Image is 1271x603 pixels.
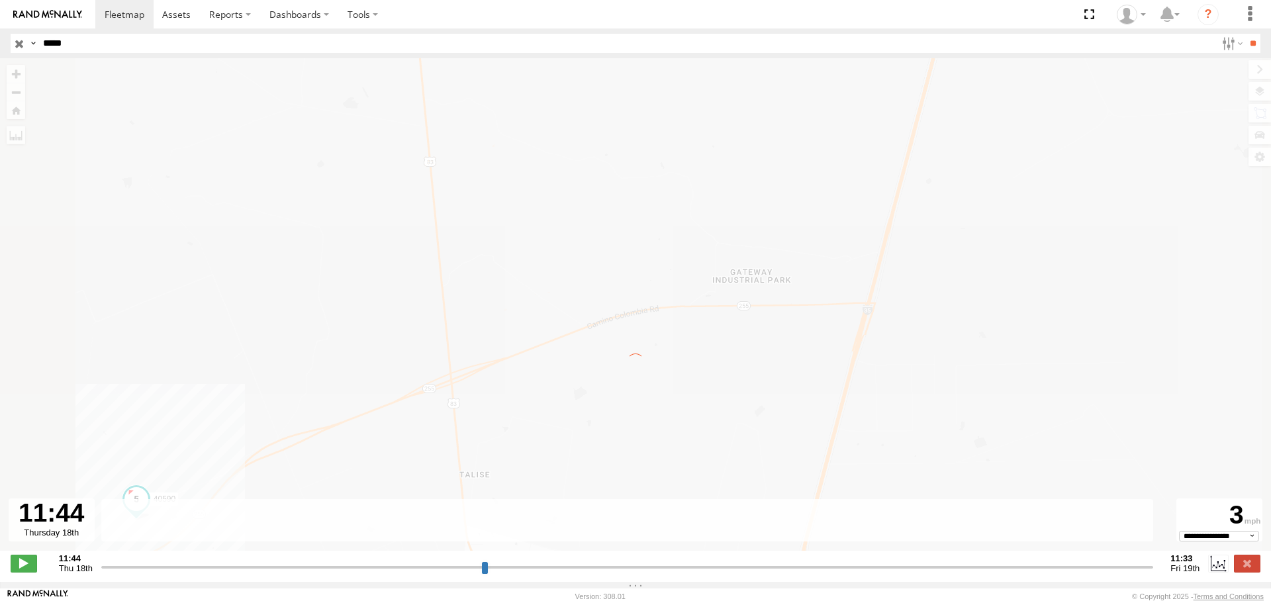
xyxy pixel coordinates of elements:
[1198,4,1219,25] i: ?
[1234,555,1260,572] label: Close
[1170,553,1200,563] strong: 11:33
[1217,34,1245,53] label: Search Filter Options
[1132,592,1264,600] div: © Copyright 2025 -
[1178,500,1260,531] div: 3
[7,590,68,603] a: Visit our Website
[11,555,37,572] label: Play/Stop
[1194,592,1264,600] a: Terms and Conditions
[59,563,93,573] span: Thu 18th Sep 2025
[59,553,93,563] strong: 11:44
[1112,5,1151,24] div: Caseta Laredo TX
[13,10,82,19] img: rand-logo.svg
[575,592,626,600] div: Version: 308.01
[28,34,38,53] label: Search Query
[1170,563,1200,573] span: Fri 19th Sep 2025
